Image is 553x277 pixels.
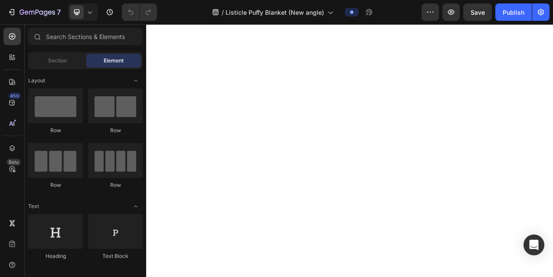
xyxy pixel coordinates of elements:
[503,8,524,17] div: Publish
[8,92,21,99] div: 450
[104,57,124,65] span: Element
[28,181,83,189] div: Row
[28,127,83,134] div: Row
[129,74,143,88] span: Toggle open
[28,252,83,260] div: Heading
[226,8,324,17] span: Listicle Puffy Blanket (New angle)
[3,3,65,21] button: 7
[57,7,61,17] p: 7
[28,77,45,85] span: Layout
[222,8,224,17] span: /
[122,3,157,21] div: Undo/Redo
[495,3,532,21] button: Publish
[129,199,143,213] span: Toggle open
[88,252,143,260] div: Text Block
[28,202,39,210] span: Text
[146,24,553,277] iframe: Design area
[88,181,143,189] div: Row
[463,3,492,21] button: Save
[7,159,21,166] div: Beta
[88,127,143,134] div: Row
[48,57,67,65] span: Section
[471,9,485,16] span: Save
[524,235,544,255] div: Open Intercom Messenger
[28,28,143,45] input: Search Sections & Elements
